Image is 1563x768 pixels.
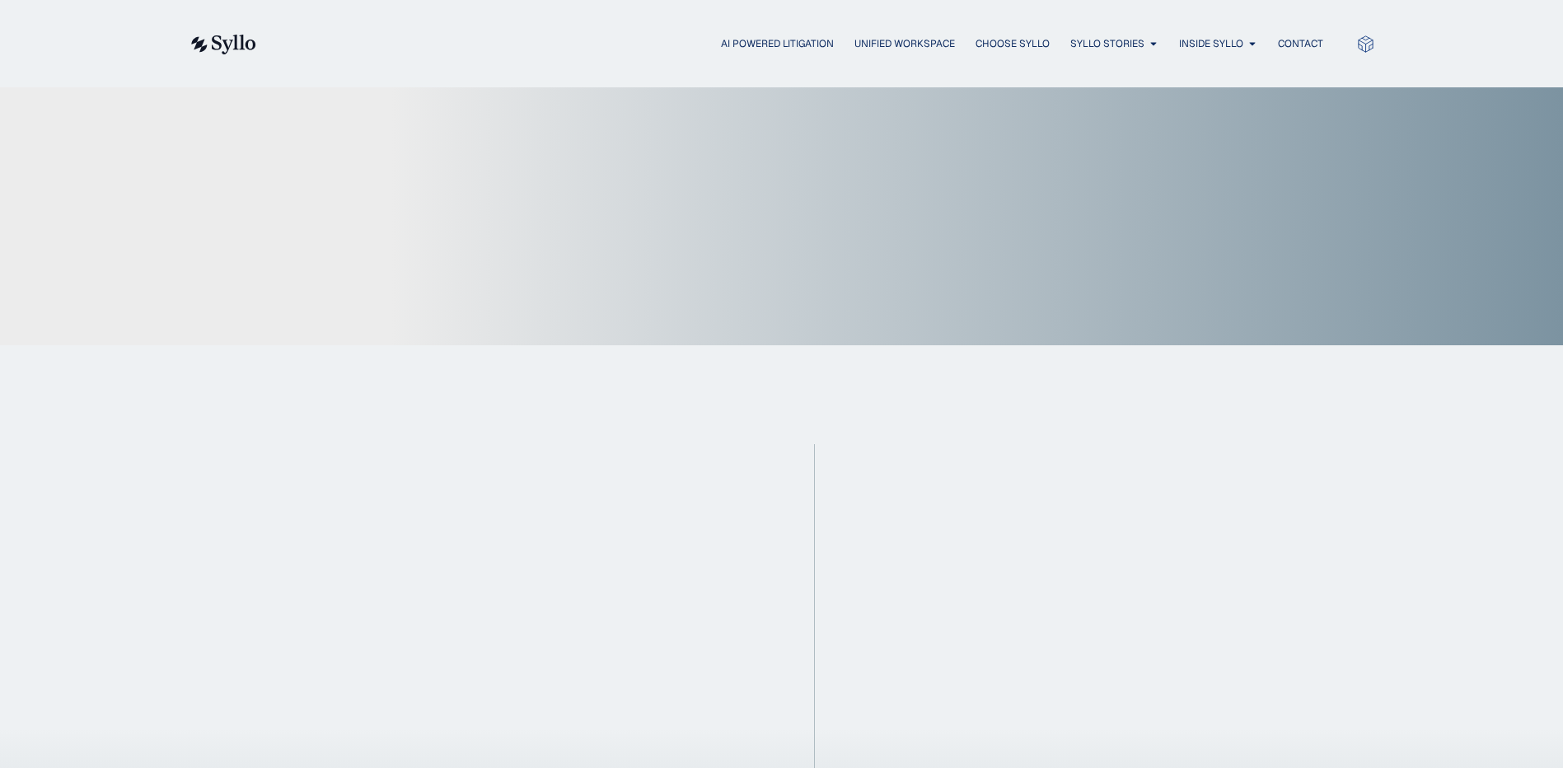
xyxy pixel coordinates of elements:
[721,36,834,51] a: AI Powered Litigation
[1179,36,1243,51] a: Inside Syllo
[976,36,1050,51] a: Choose Syllo
[1278,36,1323,51] a: Contact
[289,36,1323,52] nav: Menu
[189,35,256,54] img: syllo
[289,36,1323,52] div: Menu Toggle
[854,36,955,51] a: Unified Workspace
[1070,36,1144,51] a: Syllo Stories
